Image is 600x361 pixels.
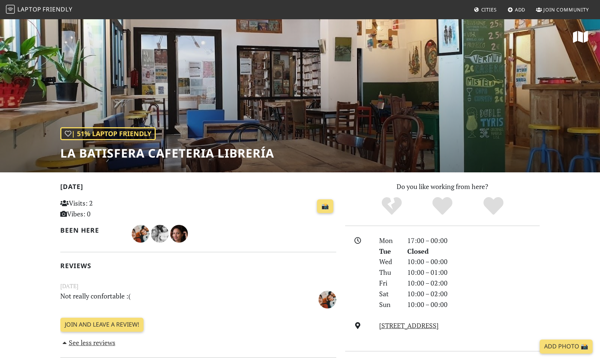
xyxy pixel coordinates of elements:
div: Sun [375,299,403,310]
div: Mon [375,235,403,246]
small: [DATE] [56,281,341,291]
div: Yes [417,196,468,216]
div: 10:00 – 00:00 [403,299,544,310]
a: Join and leave a review! [60,318,144,332]
div: Definitely! [468,196,519,216]
h2: Reviews [60,262,336,270]
div: 10:00 – 01:00 [403,267,544,278]
a: See less reviews [60,338,115,347]
div: Sat [375,289,403,299]
h2: [DATE] [60,183,336,193]
p: Do you like working from here? [345,181,540,192]
span: Dani Carpena [132,229,151,237]
div: Wed [375,256,403,267]
div: Tue [375,246,403,257]
span: Susie Precious [151,229,170,237]
a: 📸 [317,199,333,213]
div: | 51% Laptop Friendly [60,127,156,140]
img: 2156-dani.jpg [318,291,336,308]
span: Ire O [170,229,188,237]
div: Closed [403,246,544,257]
span: Laptop [17,5,41,13]
span: Dani Carpena [318,294,336,303]
div: Fri [375,278,403,289]
a: Add [505,3,529,16]
p: Not really confortable :( [56,291,293,307]
a: Cities [471,3,500,16]
a: Add Photo 📸 [540,340,593,354]
img: 2156-dani.jpg [132,225,149,243]
img: LaptopFriendly [6,5,15,14]
h1: La Batisfera Cafeteria Librería [60,146,274,160]
a: [STREET_ADDRESS] [379,321,439,330]
div: 10:00 – 02:00 [403,278,544,289]
div: 10:00 – 02:00 [403,289,544,299]
span: Cities [481,6,497,13]
a: LaptopFriendly LaptopFriendly [6,3,73,16]
p: Visits: 2 Vibes: 0 [60,198,146,219]
span: Join Community [543,6,589,13]
div: 10:00 – 00:00 [403,256,544,267]
div: 17:00 – 00:00 [403,235,544,246]
div: No [366,196,417,216]
span: Friendly [43,5,72,13]
h2: Been here [60,226,123,234]
span: Add [515,6,526,13]
img: 1601-ire.jpg [170,225,188,243]
img: 1964-susie.jpg [151,225,169,243]
a: Join Community [533,3,592,16]
div: Thu [375,267,403,278]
